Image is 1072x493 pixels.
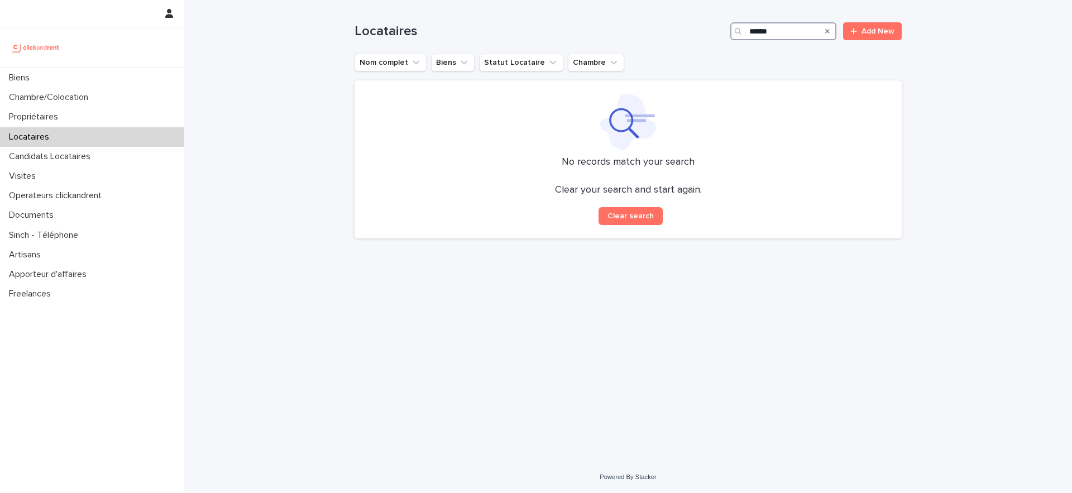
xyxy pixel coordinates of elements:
[600,473,656,480] a: Powered By Stacker
[568,54,624,71] button: Chambre
[9,36,63,59] img: UCB0brd3T0yccxBKYDjQ
[4,289,60,299] p: Freelances
[4,269,95,280] p: Apporteur d'affaires
[843,22,902,40] a: Add New
[4,250,50,260] p: Artisans
[355,54,427,71] button: Nom complet
[4,92,97,103] p: Chambre/Colocation
[4,132,58,142] p: Locataires
[4,73,39,83] p: Biens
[355,23,726,40] h1: Locataires
[368,156,888,169] p: No records match your search
[607,212,654,220] span: Clear search
[4,230,87,241] p: Sinch - Téléphone
[4,190,111,201] p: Operateurs clickandrent
[431,54,475,71] button: Biens
[4,210,63,221] p: Documents
[479,54,563,71] button: Statut Locataire
[599,207,663,225] button: Clear search
[555,184,702,197] p: Clear your search and start again.
[4,171,45,181] p: Visites
[4,151,99,162] p: Candidats Locataires
[730,22,836,40] input: Search
[862,27,894,35] span: Add New
[4,112,67,122] p: Propriétaires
